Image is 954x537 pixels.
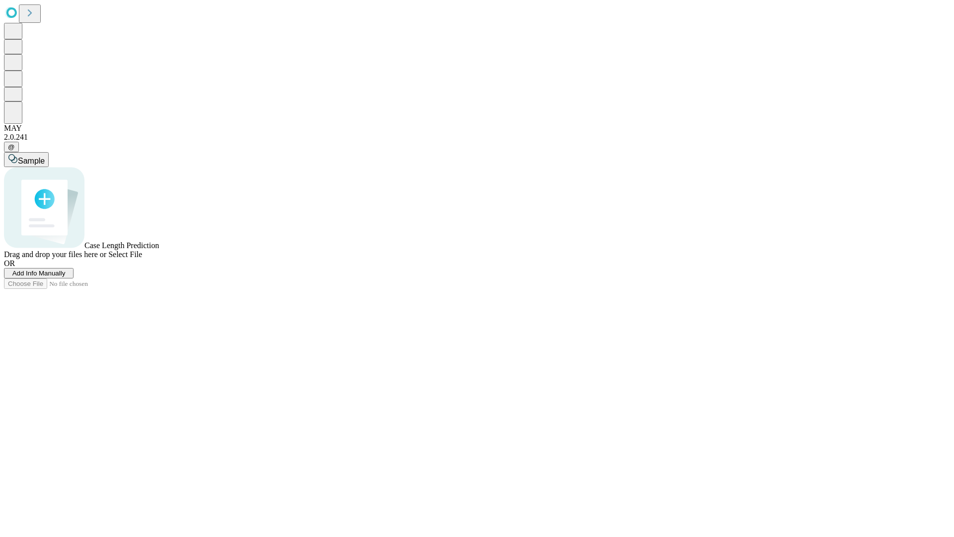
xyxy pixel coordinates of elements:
div: 2.0.241 [4,133,950,142]
span: OR [4,259,15,268]
button: @ [4,142,19,152]
div: MAY [4,124,950,133]
span: Sample [18,157,45,165]
span: Drag and drop your files here or [4,250,106,259]
span: Case Length Prediction [84,241,159,250]
button: Sample [4,152,49,167]
span: Select File [108,250,142,259]
span: Add Info Manually [12,269,66,277]
button: Add Info Manually [4,268,74,278]
span: @ [8,143,15,151]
